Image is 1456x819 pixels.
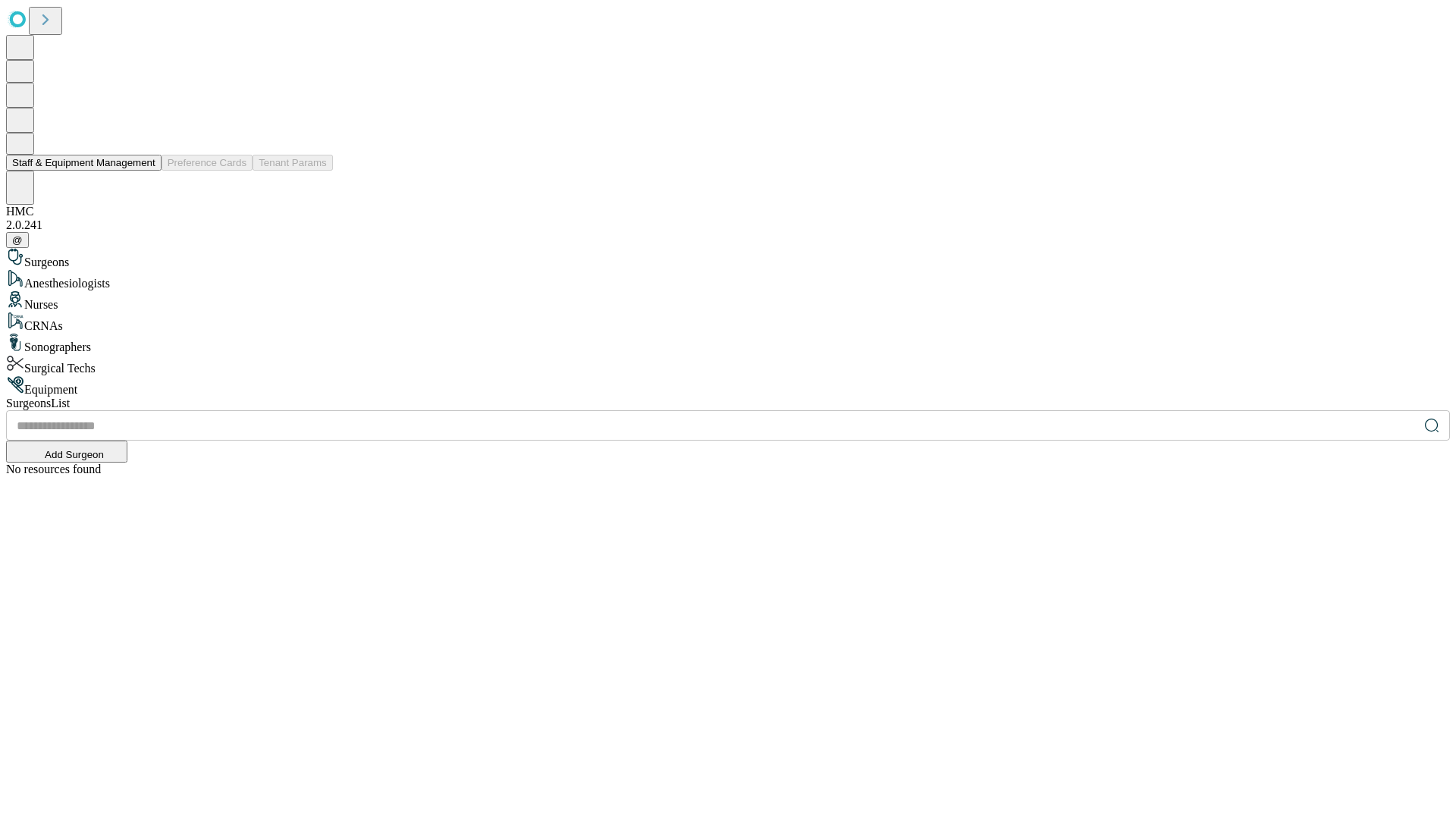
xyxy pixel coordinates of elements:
[6,269,1450,290] div: Anesthesiologists
[6,463,1450,476] div: No resources found
[253,155,333,171] button: Tenant Params
[6,333,1450,354] div: Sonographers
[6,205,1450,218] div: HMC
[6,397,1450,410] div: Surgeons List
[12,234,23,246] span: @
[6,155,162,171] button: Staff & Equipment Management
[6,354,1450,375] div: Surgical Techs
[162,155,253,171] button: Preference Cards
[45,449,104,460] span: Add Surgeon
[6,441,127,463] button: Add Surgeon
[6,232,29,248] button: @
[6,290,1450,312] div: Nurses
[6,248,1450,269] div: Surgeons
[6,218,1450,232] div: 2.0.241
[6,312,1450,333] div: CRNAs
[6,375,1450,397] div: Equipment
